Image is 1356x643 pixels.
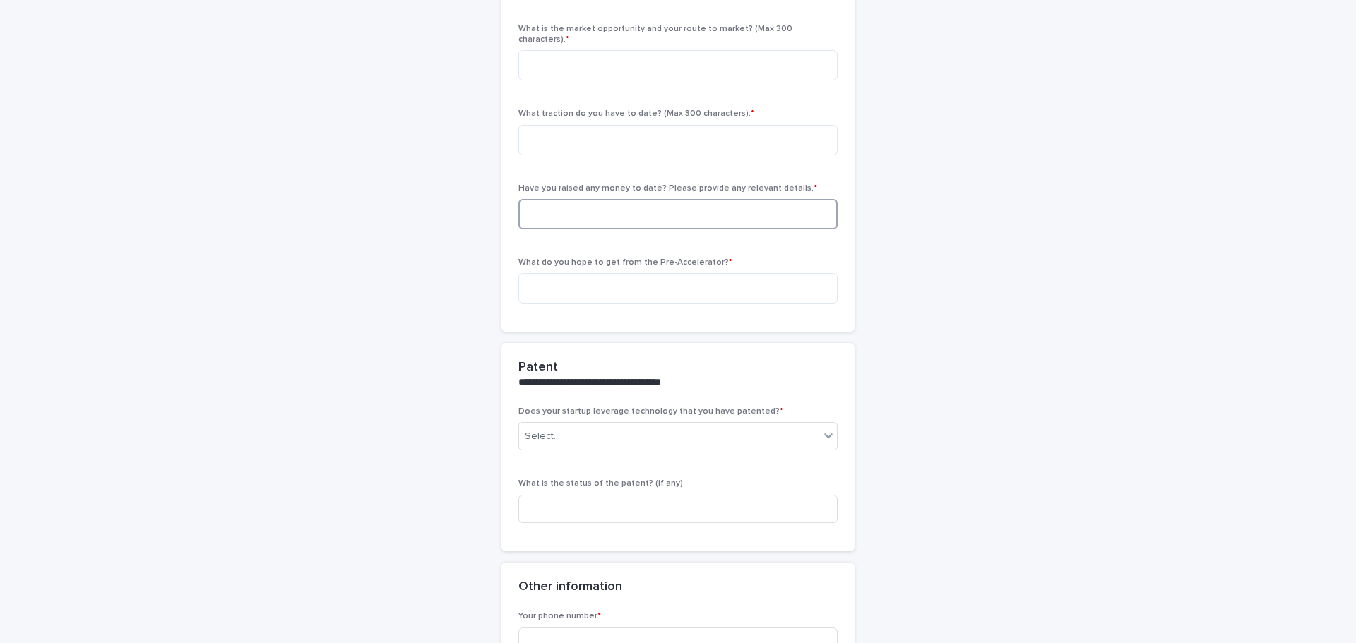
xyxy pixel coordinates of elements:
[518,579,622,595] h2: Other information
[525,429,560,444] div: Select...
[518,258,732,267] span: What do you hope to get from the Pre-Accelerator?
[518,479,683,488] span: What is the status of the patent? (if any)
[518,25,792,43] span: What is the market opportunity and your route to market? (Max 300 characters).
[518,612,601,620] span: Your phone number
[518,109,754,118] span: What traction do you have to date? (Max 300 characters).
[518,184,817,193] span: Have you raised any money to date? Please provide any relevant details.
[518,407,783,416] span: Does your startup leverage technology that you have patented?
[518,360,558,375] h2: Patent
